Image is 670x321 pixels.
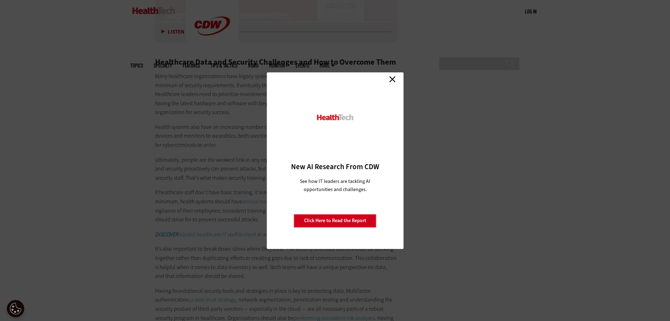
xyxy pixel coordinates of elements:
button: Open Preferences [7,300,24,317]
img: HealthTech_0.png [316,114,354,121]
h3: New AI Research From CDW [279,162,391,172]
div: Cookie Settings [7,300,24,317]
a: Close [387,74,398,85]
p: See how IT leaders are tackling AI opportunities and challenges. [291,177,379,194]
a: Click Here to Read the Report [294,214,376,227]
